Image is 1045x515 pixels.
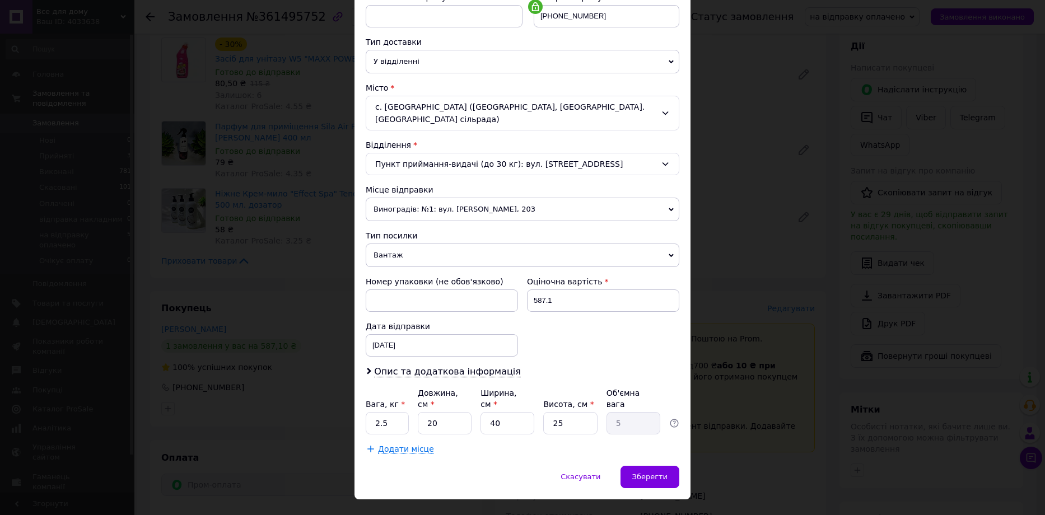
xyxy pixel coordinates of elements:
span: Виноградів: №1: вул. [PERSON_NAME], 203 [366,198,679,221]
label: Вага, кг [366,400,405,409]
div: Місто [366,82,679,93]
span: У відділенні [366,50,679,73]
input: +380 [534,5,679,27]
label: Довжина, см [418,388,458,409]
div: Об'ємна вага [607,387,660,410]
span: Вантаж [366,244,679,267]
div: Відділення [366,139,679,151]
span: Місце відправки [366,185,433,194]
div: Номер упаковки (не обов'язково) [366,276,518,287]
span: Тип доставки [366,38,422,46]
div: Дата відправки [366,321,518,332]
div: Оціночна вартість [527,276,679,287]
span: Зберегти [632,472,668,481]
div: Пункт приймання-видачі (до 30 кг): вул. [STREET_ADDRESS] [366,153,679,175]
span: Опис та додаткова інформація [374,366,521,377]
span: Тип посилки [366,231,417,240]
span: Додати місце [378,444,434,454]
label: Ширина, см [480,388,516,409]
div: с. [GEOGRAPHIC_DATA] ([GEOGRAPHIC_DATA], [GEOGRAPHIC_DATA]. [GEOGRAPHIC_DATA] сільрада) [366,96,679,130]
span: Скасувати [561,472,600,481]
label: Висота, см [543,400,594,409]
